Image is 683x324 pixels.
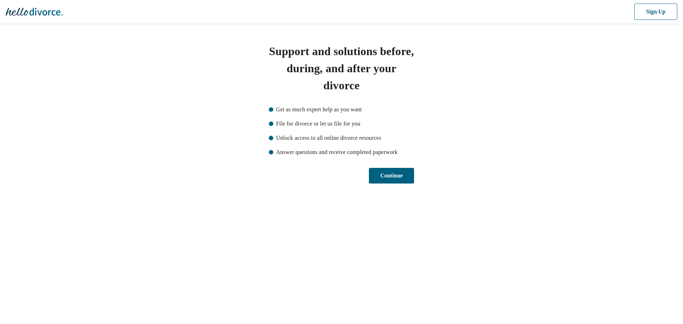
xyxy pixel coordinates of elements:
li: Answer questions and receive completed paperwork [269,148,414,156]
li: Get as much expert help as you want [269,105,414,114]
li: File for divorce or let us file for you [269,119,414,128]
h1: Support and solutions before, during, and after your divorce [269,43,414,94]
li: Unlock access to all online divorce resources [269,134,414,142]
img: Hello Divorce Logo [6,5,63,19]
button: Sign Up [633,4,677,20]
button: Continue [367,168,414,184]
